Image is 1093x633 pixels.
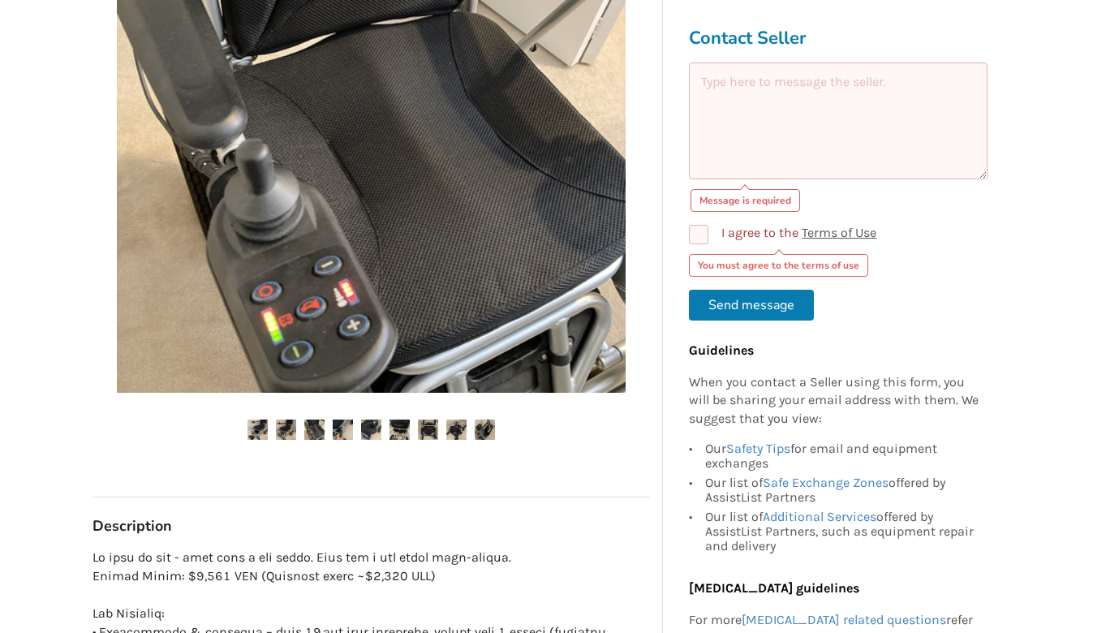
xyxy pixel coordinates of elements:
img: foldable electric wheelchair. fits into car trunk. 25km range. excellent condition!-wheelchair-mo... [247,420,268,440]
img: foldable electric wheelchair. fits into car trunk. 25km range. excellent condition!-wheelchair-mo... [361,420,381,440]
a: [MEDICAL_DATA] related questions [742,612,946,627]
p: When you contact a Seller using this form, you will be sharing your email address with them. We s... [689,373,979,429]
img: foldable electric wheelchair. fits into car trunk. 25km range. excellent condition!-wheelchair-mo... [276,420,296,440]
img: foldable electric wheelchair. fits into car trunk. 25km range. excellent condition!-wheelchair-mo... [418,420,438,440]
b: Guidelines [689,342,754,358]
div: Message is required [691,189,800,212]
img: foldable electric wheelchair. fits into car trunk. 25km range. excellent condition!-wheelchair-mo... [475,420,495,440]
a: Additional Services [763,510,876,525]
label: I agree to the [689,225,876,244]
a: Terms of Use [802,225,876,240]
img: foldable electric wheelchair. fits into car trunk. 25km range. excellent condition!-wheelchair-mo... [304,420,325,440]
img: foldable electric wheelchair. fits into car trunk. 25km range. excellent condition!-wheelchair-mo... [446,420,467,440]
img: foldable electric wheelchair. fits into car trunk. 25km range. excellent condition!-wheelchair-mo... [333,420,353,440]
div: Our list of offered by AssistList Partners, such as equipment repair and delivery [705,508,979,554]
img: foldable electric wheelchair. fits into car trunk. 25km range. excellent condition!-wheelchair-mo... [389,420,410,440]
a: Safety Tips [726,441,790,457]
b: [MEDICAL_DATA] guidelines [689,581,859,596]
a: Safe Exchange Zones [763,476,889,491]
div: You must agree to the terms of use [689,254,868,277]
div: Our list of offered by AssistList Partners [705,474,979,508]
h3: Description [93,517,650,536]
div: Our for email and equipment exchanges [705,442,979,474]
button: Send message [689,290,814,321]
h3: Contact Seller [689,27,988,50]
